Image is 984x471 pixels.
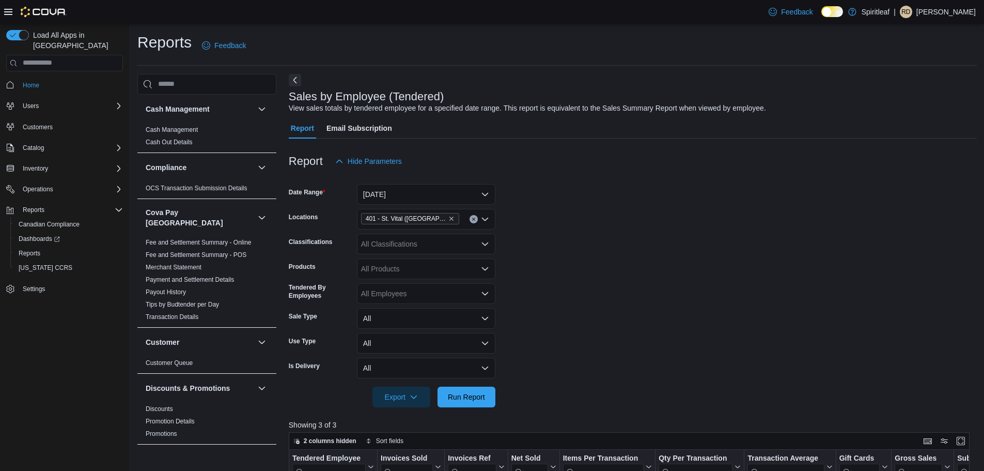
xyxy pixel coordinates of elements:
img: Cova [21,7,67,17]
div: Compliance [137,182,276,199]
button: Inventory [2,161,127,176]
button: Run Report [438,387,495,407]
span: Home [23,81,39,89]
button: Open list of options [481,265,489,273]
a: Feedback [198,35,250,56]
a: Tips by Budtender per Day [146,301,219,308]
div: Cash Management [137,124,276,153]
label: Sale Type [289,312,317,321]
button: Home [2,78,127,93]
a: Transaction Details [146,313,198,321]
a: Fee and Settlement Summary - POS [146,251,246,259]
button: Reports [10,246,127,261]
span: Washington CCRS [14,262,123,274]
button: Customers [2,119,127,134]
span: Cash Management [146,126,198,134]
a: Merchant Statement [146,264,201,271]
h1: Reports [137,32,192,53]
p: Spiritleaf [862,6,889,18]
div: Gross Sales [895,453,942,463]
button: Catalog [19,142,48,154]
a: OCS Transaction Submission Details [146,185,247,192]
span: Tips by Budtender per Day [146,300,219,309]
span: Canadian Compliance [14,218,123,231]
button: 2 columns hidden [289,435,361,447]
div: Invoices Ref [448,453,496,463]
button: Operations [2,182,127,196]
button: Sort fields [362,435,408,447]
span: Catalog [23,144,44,152]
button: Export [372,387,430,407]
a: Cash Out Details [146,139,193,146]
button: [US_STATE] CCRS [10,261,127,275]
span: Operations [23,185,53,193]
button: All [357,333,495,354]
button: Cova Pay [GEOGRAPHIC_DATA] [146,207,254,228]
span: Discounts [146,405,173,413]
span: Load All Apps in [GEOGRAPHIC_DATA] [29,30,123,51]
button: Cash Management [146,104,254,114]
span: Reports [23,206,44,214]
button: Cova Pay [GEOGRAPHIC_DATA] [256,211,268,224]
button: Remove 401 - St. Vital (Winnipeg) from selection in this group [448,216,455,222]
a: [US_STATE] CCRS [14,262,76,274]
span: Users [23,102,39,110]
span: Operations [19,183,123,195]
span: Fee and Settlement Summary - Online [146,238,252,247]
span: Export [379,387,424,407]
span: Promotions [146,430,177,438]
span: 401 - St. Vital (Winnipeg) [361,213,459,224]
span: Sort fields [376,437,403,445]
span: Canadian Compliance [19,220,80,229]
h3: Compliance [146,162,186,173]
button: Customer [256,336,268,348]
button: Users [2,99,127,113]
span: Reports [19,204,123,216]
label: Classifications [289,238,333,246]
button: Open list of options [481,215,489,223]
button: Compliance [146,162,254,173]
span: Transaction Details [146,313,198,321]
button: Compliance [256,161,268,174]
button: Discounts & Promotions [256,382,268,394]
span: Dashboards [19,235,60,243]
h3: Sales by Employee (Tendered) [289,90,444,103]
span: Promotion Details [146,417,195,426]
div: Qty Per Transaction [659,453,732,463]
div: Customer [137,357,276,373]
div: Discounts & Promotions [137,403,276,444]
div: Tendered Employee [292,453,366,463]
span: Users [19,100,123,112]
h3: Customer [146,337,179,347]
a: Dashboards [14,233,64,245]
p: [PERSON_NAME] [916,6,976,18]
button: Operations [19,183,57,195]
span: 401 - St. Vital ([GEOGRAPHIC_DATA]) [366,214,446,224]
label: Products [289,263,316,271]
span: Run Report [448,392,485,402]
span: Inventory [23,164,48,173]
a: Home [19,79,43,92]
a: Reports [14,247,44,260]
button: Reports [19,204,49,216]
label: Date Range [289,188,325,196]
button: Keyboard shortcuts [921,435,934,447]
button: Inventory [19,162,52,175]
button: Cash Management [256,103,268,115]
div: Invoices Sold [381,453,433,463]
button: Clear input [470,215,478,223]
p: Showing 3 of 3 [289,420,977,430]
span: Fee and Settlement Summary - POS [146,251,246,259]
span: Report [291,118,314,139]
button: All [357,358,495,378]
a: Payout History [146,288,186,296]
p: | [894,6,896,18]
button: Customer [146,337,254,347]
span: Feedback [214,40,246,51]
div: View sales totals by tendered employee for a specified date range. This report is equivalent to t... [289,103,766,114]
div: Ravi D [900,6,912,18]
button: Discounts & Promotions [146,383,254,393]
